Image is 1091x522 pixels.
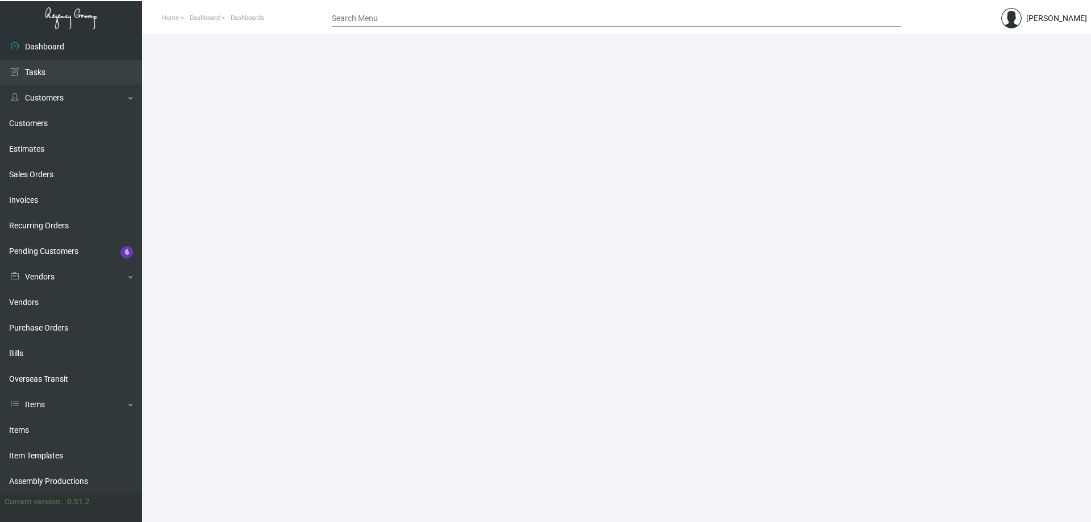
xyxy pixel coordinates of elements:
[162,14,179,22] span: Home
[67,496,90,508] div: 0.51.2
[231,14,264,22] span: Dashboards
[190,14,220,22] span: Dashboard
[1001,8,1022,28] img: admin@bootstrapmaster.com
[1026,12,1087,24] div: [PERSON_NAME]
[5,496,63,508] div: Current version:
